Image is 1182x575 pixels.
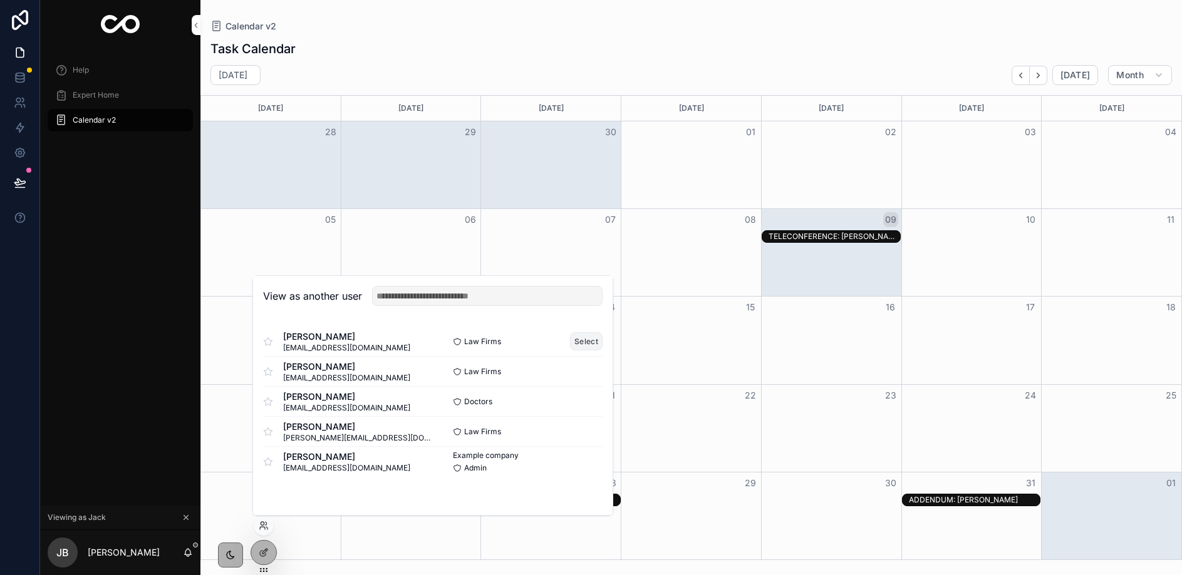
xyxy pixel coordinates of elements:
button: 18 [1163,300,1178,315]
p: [PERSON_NAME] [88,546,160,559]
img: App logo [101,15,140,35]
div: ADDENDUM: [PERSON_NAME] [909,495,1040,505]
button: 23 [883,388,898,403]
span: Law Firms [464,367,501,377]
button: 02 [883,125,898,140]
button: 01 [1163,476,1178,491]
button: 01 [743,125,758,140]
span: [EMAIL_ADDRESS][DOMAIN_NAME] [283,463,410,473]
span: Doctors [464,397,492,407]
span: [PERSON_NAME] [283,390,410,403]
span: Law Firms [464,427,501,437]
button: 31 [1023,476,1038,491]
span: [EMAIL_ADDRESS][DOMAIN_NAME] [283,343,410,353]
button: Select [570,332,603,350]
button: Next [1030,66,1047,85]
button: 30 [883,476,898,491]
button: Back [1012,66,1030,85]
span: Help [73,65,89,75]
div: [DATE] [623,96,759,121]
div: TELECONFERENCE: Ezra Cornell [769,231,900,242]
span: [PERSON_NAME] [283,330,410,343]
button: 29 [463,125,478,140]
span: Example company [453,450,519,461]
div: [DATE] [1044,96,1179,121]
span: Calendar v2 [226,20,276,33]
a: Expert Home [48,84,193,106]
button: 05 [323,212,338,227]
div: ADDENDUM: Ezra Cornell [909,494,1040,506]
button: 06 [463,212,478,227]
span: [DATE] [1060,69,1090,81]
button: 16 [883,300,898,315]
span: [EMAIL_ADDRESS][DOMAIN_NAME] [283,373,410,383]
span: [PERSON_NAME] [283,450,410,463]
div: scrollable content [40,50,200,148]
span: Calendar v2 [73,115,116,125]
div: TELECONFERENCE: [PERSON_NAME] [769,232,900,242]
div: Month View [200,95,1182,560]
span: Admin [464,463,487,473]
button: 08 [743,212,758,227]
div: [DATE] [203,96,339,121]
button: 07 [603,212,618,227]
button: 30 [603,125,618,140]
span: Viewing as Jack [48,512,106,522]
span: Law Firms [464,337,501,347]
span: [PERSON_NAME] [283,420,433,433]
button: 04 [1163,125,1178,140]
button: [DATE] [1052,65,1098,85]
span: [PERSON_NAME] [283,360,410,373]
span: JB [56,545,69,560]
button: 28 [323,125,338,140]
button: 22 [743,388,758,403]
h1: Task Calendar [210,40,296,58]
span: Month [1116,69,1144,81]
button: 17 [1023,300,1038,315]
a: Help [48,59,193,81]
button: 24 [1023,388,1038,403]
h2: View as another user [263,288,362,303]
div: [DATE] [483,96,619,121]
button: 09 [883,212,898,227]
button: 15 [743,300,758,315]
div: [DATE] [343,96,479,121]
button: 03 [1023,125,1038,140]
span: [EMAIL_ADDRESS][DOMAIN_NAME] [283,403,410,413]
h2: [DATE] [219,69,247,81]
a: Calendar v2 [210,20,276,33]
button: 29 [743,476,758,491]
span: Expert Home [73,90,119,100]
span: [PERSON_NAME][EMAIL_ADDRESS][DOMAIN_NAME] [283,433,433,443]
button: 10 [1023,212,1038,227]
a: Calendar v2 [48,109,193,131]
button: 25 [1163,388,1178,403]
div: [DATE] [904,96,1040,121]
button: Month [1108,65,1172,85]
div: [DATE] [764,96,899,121]
button: 11 [1163,212,1178,227]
